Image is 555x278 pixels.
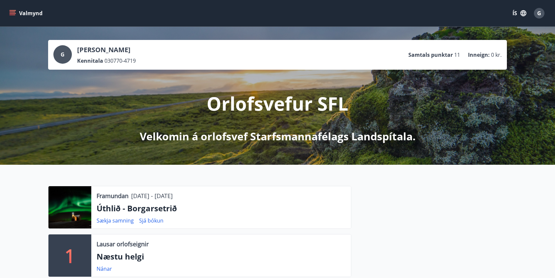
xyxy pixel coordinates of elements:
[97,265,112,272] a: Nánar
[454,51,460,58] span: 11
[139,217,163,224] a: Sjá bókun
[77,45,136,54] p: [PERSON_NAME]
[131,191,173,200] p: [DATE] - [DATE]
[97,251,346,262] p: Næstu helgi
[104,57,136,64] span: 030770-4719
[468,51,490,58] p: Inneign :
[140,129,416,144] p: Velkomin á orlofsvef Starfsmannafélags Landspítala.
[8,7,45,19] button: menu
[531,5,547,21] button: G
[61,51,65,58] span: G
[408,51,453,58] p: Samtals punktar
[77,57,103,64] p: Kennitala
[97,217,134,224] a: Sækja samning
[97,240,149,248] p: Lausar orlofseignir
[509,7,530,19] button: ÍS
[97,203,346,214] p: Úthlið - Borgarsetrið
[207,91,348,116] p: Orlofsvefur SFL
[491,51,502,58] span: 0 kr.
[97,191,129,200] p: Framundan
[65,243,75,268] p: 1
[537,10,541,17] span: G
